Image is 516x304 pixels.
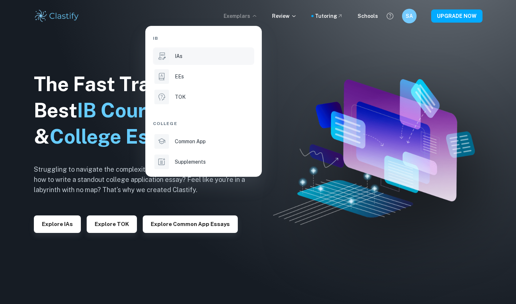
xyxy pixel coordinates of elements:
[175,52,182,60] p: IAs
[153,153,254,171] a: Supplements
[175,93,186,101] p: TOK
[175,137,206,145] p: Common App
[153,35,158,42] span: IB
[175,158,206,166] p: Supplements
[153,120,177,127] span: College
[153,88,254,106] a: TOK
[153,133,254,150] a: Common App
[153,47,254,65] a: IAs
[153,68,254,85] a: EEs
[175,73,184,81] p: EEs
